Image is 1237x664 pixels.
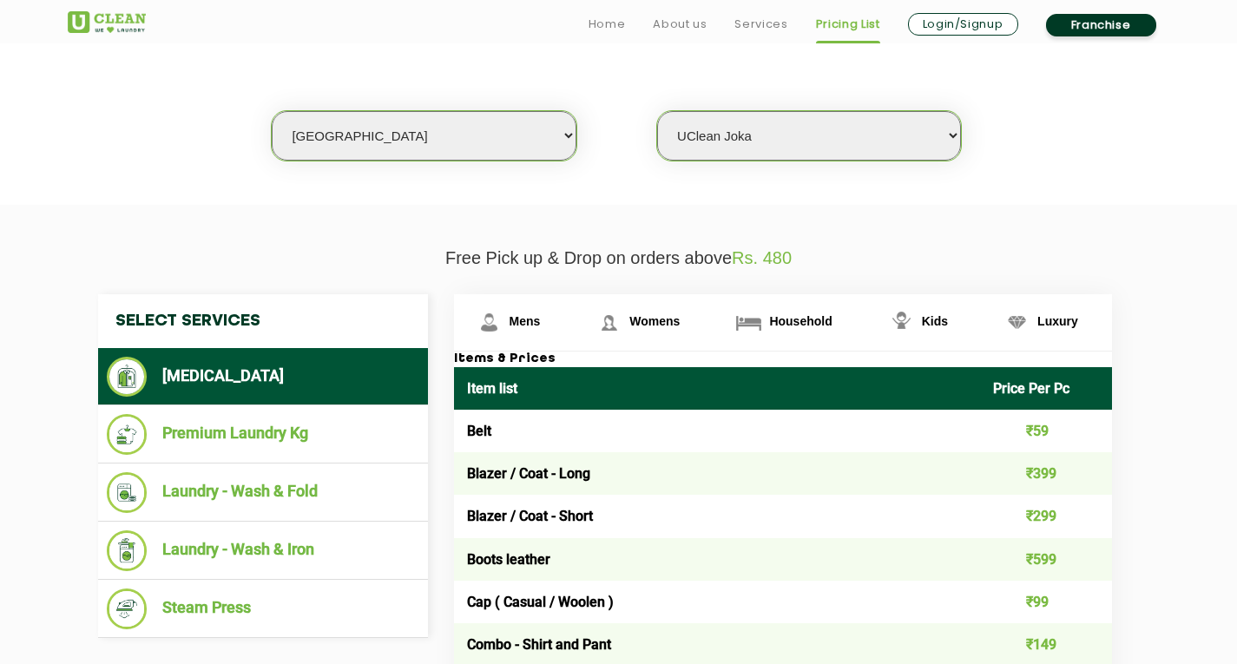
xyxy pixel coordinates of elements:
[107,357,419,397] li: [MEDICAL_DATA]
[107,530,419,571] li: Laundry - Wash & Iron
[769,314,832,328] span: Household
[589,14,626,35] a: Home
[107,530,148,571] img: Laundry - Wash & Iron
[908,13,1018,36] a: Login/Signup
[732,248,792,267] span: Rs. 480
[454,410,981,452] td: Belt
[454,452,981,495] td: Blazer / Coat - Long
[510,314,541,328] span: Mens
[1037,314,1078,328] span: Luxury
[474,307,504,338] img: Mens
[734,14,787,35] a: Services
[816,14,880,35] a: Pricing List
[980,410,1112,452] td: ₹59
[594,307,624,338] img: Womens
[980,495,1112,537] td: ₹299
[980,367,1112,410] th: Price Per Pc
[98,294,428,348] h4: Select Services
[107,588,148,629] img: Steam Press
[454,352,1112,367] h3: Items & Prices
[1002,307,1032,338] img: Luxury
[107,472,419,513] li: Laundry - Wash & Fold
[734,307,764,338] img: Household
[980,581,1112,623] td: ₹99
[922,314,948,328] span: Kids
[980,452,1112,495] td: ₹399
[454,581,981,623] td: Cap ( Casual / Woolen )
[454,367,981,410] th: Item list
[980,538,1112,581] td: ₹599
[454,495,981,537] td: Blazer / Coat - Short
[107,414,148,455] img: Premium Laundry Kg
[886,307,917,338] img: Kids
[68,248,1170,268] p: Free Pick up & Drop on orders above
[107,588,419,629] li: Steam Press
[653,14,707,35] a: About us
[1046,14,1156,36] a: Franchise
[454,538,981,581] td: Boots leather
[107,414,419,455] li: Premium Laundry Kg
[107,472,148,513] img: Laundry - Wash & Fold
[629,314,680,328] span: Womens
[107,357,148,397] img: Dry Cleaning
[68,11,146,33] img: UClean Laundry and Dry Cleaning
